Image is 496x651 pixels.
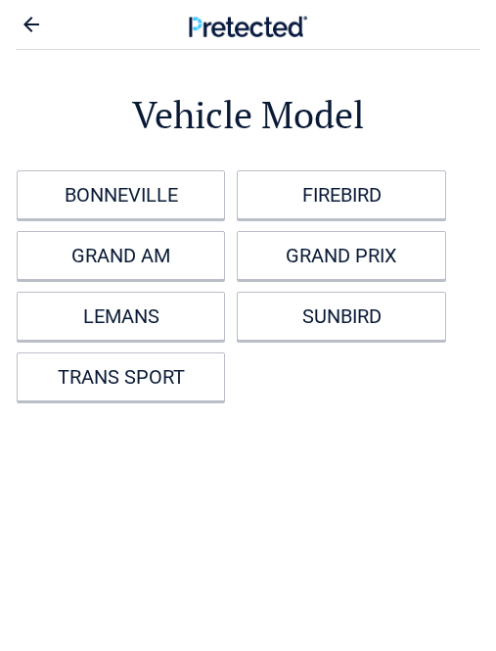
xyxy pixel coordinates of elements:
a: GRAND AM [17,231,225,280]
a: FIREBIRD [237,170,445,219]
a: TRANS SPORT [17,352,225,401]
h2: Vehicle Model [16,90,480,140]
a: GRAND PRIX [237,231,445,280]
a: LEMANS [17,292,225,341]
a: SUNBIRD [237,292,445,341]
a: BONNEVILLE [17,170,225,219]
img: Main Logo [189,16,307,37]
